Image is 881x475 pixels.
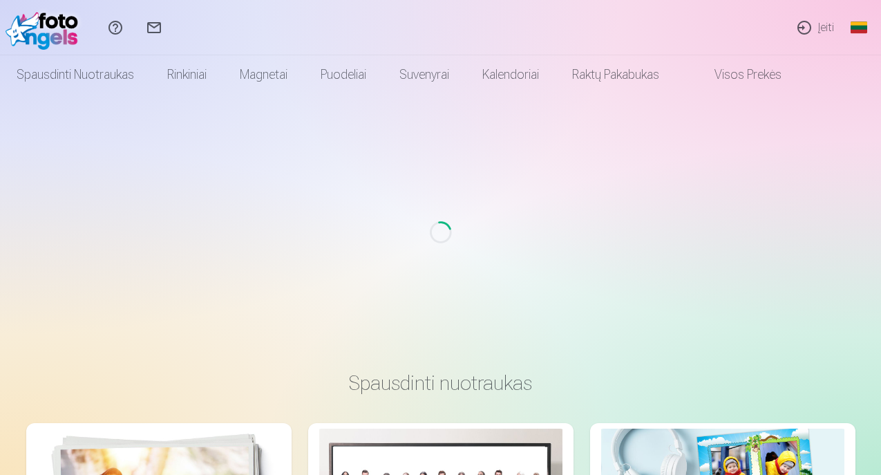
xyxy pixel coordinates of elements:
[304,55,383,94] a: Puodeliai
[383,55,466,94] a: Suvenyrai
[6,6,85,50] img: /fa2
[37,371,844,395] h3: Spausdinti nuotraukas
[466,55,556,94] a: Kalendoriai
[556,55,676,94] a: Raktų pakabukas
[676,55,798,94] a: Visos prekės
[223,55,304,94] a: Magnetai
[151,55,223,94] a: Rinkiniai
